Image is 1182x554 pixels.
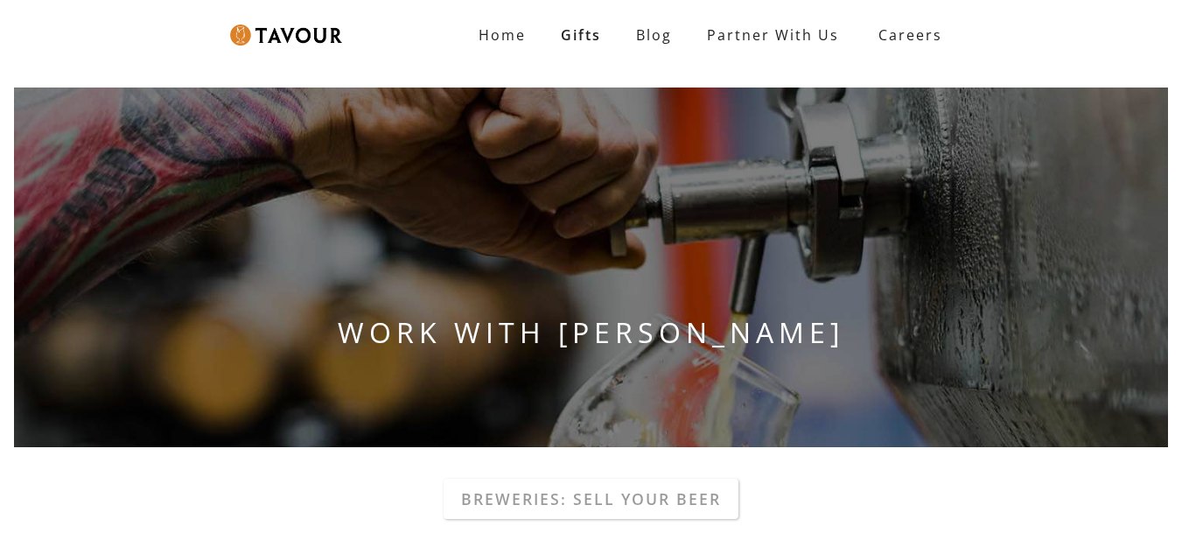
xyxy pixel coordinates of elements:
a: Blog [619,18,689,53]
a: Careers [857,11,955,60]
strong: Home [479,25,526,45]
h1: WORK WITH [PERSON_NAME] [14,312,1168,354]
a: Partner With Us [689,18,857,53]
a: Home [461,18,543,53]
a: Gifts [543,18,619,53]
strong: Careers [878,18,942,53]
a: Breweries: Sell your beer [444,479,738,519]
